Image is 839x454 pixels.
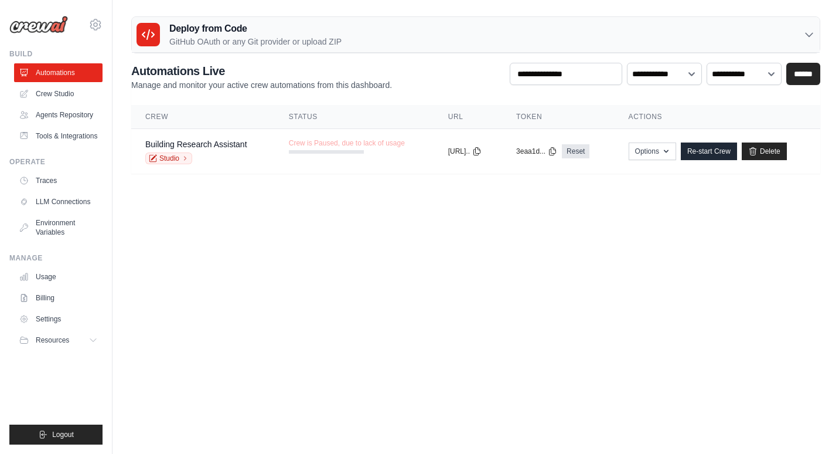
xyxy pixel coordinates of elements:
[169,36,342,48] p: GitHub OAuth or any Git provider or upload ZIP
[14,192,103,211] a: LLM Connections
[9,16,68,33] img: Logo
[14,106,103,124] a: Agents Repository
[615,105,820,129] th: Actions
[52,430,74,439] span: Logout
[629,143,676,160] button: Options
[14,310,103,328] a: Settings
[145,153,192,164] a: Studio
[434,105,502,129] th: URL
[131,79,392,91] p: Manage and monitor your active crew automations from this dashboard.
[14,289,103,307] a: Billing
[14,171,103,190] a: Traces
[14,267,103,286] a: Usage
[14,84,103,103] a: Crew Studio
[131,105,275,129] th: Crew
[9,49,103,59] div: Build
[9,157,103,167] div: Operate
[562,144,589,158] a: Reset
[14,63,103,82] a: Automations
[36,336,69,345] span: Resources
[9,253,103,263] div: Manage
[289,138,405,148] span: Crew is Paused, due to lack of usage
[9,425,103,445] button: Logout
[742,143,787,160] a: Delete
[14,127,103,145] a: Tools & Integrations
[14,214,103,242] a: Environment Variables
[275,105,434,129] th: Status
[145,140,247,149] a: Building Research Assistant
[681,143,737,160] a: Re-start Crew
[14,331,103,350] button: Resources
[169,22,342,36] h3: Deploy from Code
[131,63,392,79] h2: Automations Live
[516,147,557,156] button: 3eaa1d...
[502,105,615,129] th: Token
